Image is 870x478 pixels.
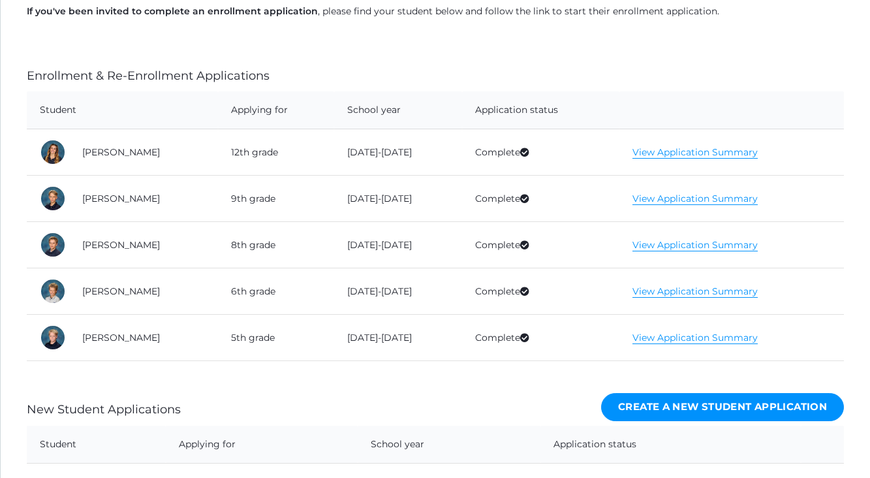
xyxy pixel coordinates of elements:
th: Applying for [166,426,358,464]
td: Complete [462,315,619,361]
div: Ana Burke [40,139,66,165]
th: Student [27,91,218,129]
td: [PERSON_NAME] [69,129,218,176]
td: 8th grade [218,222,334,268]
td: [PERSON_NAME] [69,176,218,222]
th: School year [358,426,541,464]
th: Application status [540,426,801,464]
td: [DATE]-[DATE] [334,129,463,176]
td: Complete [462,222,619,268]
strong: If you've been invited to complete an enrollment application [27,5,318,17]
td: [DATE]-[DATE] [334,315,463,361]
td: Complete [462,129,619,176]
a: View Application Summary [632,332,758,344]
td: [PERSON_NAME] [69,315,218,361]
td: 9th grade [218,176,334,222]
td: 6th grade [218,268,334,315]
td: 12th grade [218,129,334,176]
h4: Enrollment & Re-Enrollment Applications [27,70,270,83]
td: [PERSON_NAME] [69,268,218,315]
th: Application status [462,91,619,129]
td: Complete [462,176,619,222]
a: View Application Summary [632,193,758,205]
td: [DATE]-[DATE] [334,268,463,315]
th: Applying for [218,91,334,129]
th: Student [27,426,166,464]
a: Create a New Student Application [601,393,844,421]
div: Benjamin Burke [40,232,66,258]
div: Elliot Burke [40,325,66,351]
td: [PERSON_NAME] [69,222,218,268]
th: School year [334,91,463,129]
p: , please find your student below and follow the link to start their enrollment application. [27,5,844,18]
a: View Application Summary [632,285,758,298]
td: [DATE]-[DATE] [334,176,463,222]
a: View Application Summary [632,239,758,251]
a: View Application Summary [632,146,758,159]
div: Asher Burke [40,185,66,212]
td: 5th grade [218,315,334,361]
h4: New Student Applications [27,404,181,417]
td: [DATE]-[DATE] [334,222,463,268]
div: Calvin Burke [40,278,66,304]
td: Complete [462,268,619,315]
